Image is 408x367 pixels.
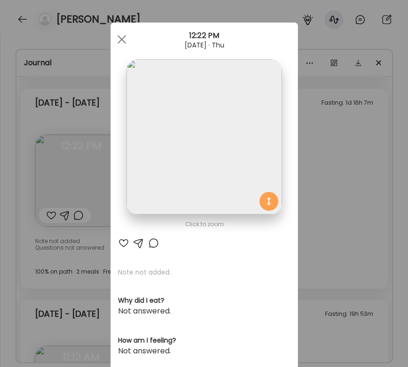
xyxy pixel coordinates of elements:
p: Note not added. [118,268,290,277]
div: 12:22 PM [111,30,298,41]
img: images%2FRHCXIxMrerc6tf8VC2cVkFzlZX02%2F1cF8osQnBn1EInLbgcx8%2F37E0CD5qIJG1SqR4Nj6L_1080 [126,59,282,214]
div: Not answered. [118,345,290,357]
div: Not answered. [118,306,290,317]
h3: Why did I eat? [118,296,290,306]
h3: How am I feeling? [118,336,290,345]
div: [DATE] · Thu [111,41,298,49]
div: Click to zoom [118,219,290,230]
